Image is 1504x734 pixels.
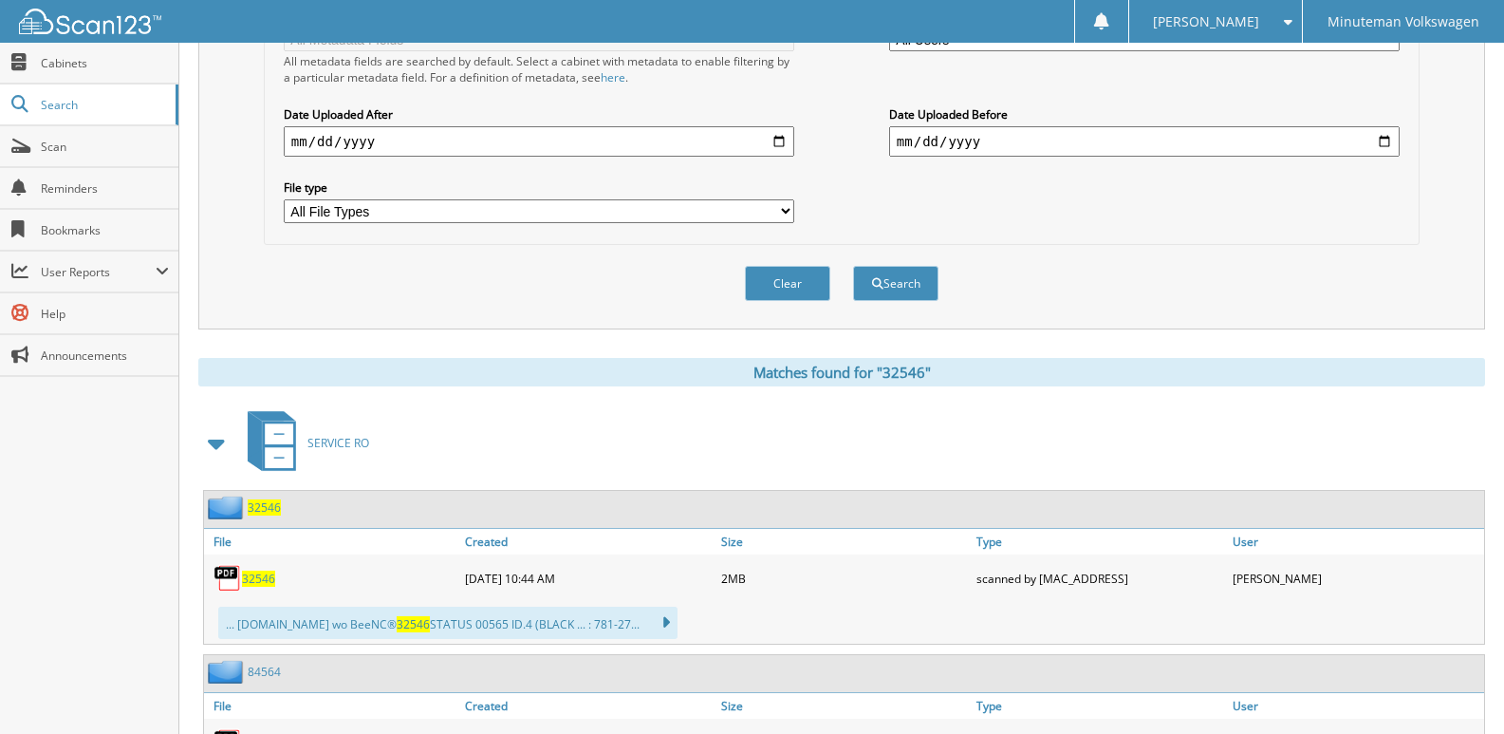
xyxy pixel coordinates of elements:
img: folder2.png [208,660,248,684]
a: User [1228,693,1484,719]
a: 32546 [242,571,275,587]
div: [DATE] 10:44 AM [460,559,716,597]
iframe: Chat Widget [1409,643,1504,734]
img: PDF.png [214,564,242,593]
img: scan123-logo-white.svg [19,9,161,34]
a: Size [716,529,973,555]
a: Type [972,693,1228,719]
span: 32546 [397,616,430,632]
a: File [204,693,460,719]
button: Search [853,266,938,301]
input: end [889,126,1400,157]
a: Created [460,693,716,719]
img: folder2.png [208,496,248,519]
a: File [204,529,460,555]
a: User [1228,529,1484,555]
span: Help [41,306,169,322]
span: Cabinets [41,55,169,71]
div: [PERSON_NAME] [1228,559,1484,597]
a: Size [716,693,973,719]
div: ... [DOMAIN_NAME] wo BeeNC® STATUS 00565 ID.4 (BLACK ... : 781-27... [218,607,678,639]
a: 32546 [248,499,281,516]
div: All metadata fields are searched by default. Select a cabinet with metadata to enable filtering b... [284,53,794,85]
label: Date Uploaded Before [889,106,1400,122]
label: File type [284,179,794,196]
div: scanned by [MAC_ADDRESS] [972,559,1228,597]
a: 84564 [248,664,281,680]
span: Reminders [41,180,169,197]
a: Created [460,529,716,555]
div: 2MB [716,559,973,597]
span: Bookmarks [41,222,169,238]
span: [PERSON_NAME] [1153,16,1259,28]
a: here [601,69,625,85]
span: Search [41,97,166,113]
button: Clear [745,266,830,301]
input: start [284,126,794,157]
span: User Reports [41,264,156,280]
a: Type [972,529,1228,555]
span: Scan [41,139,169,155]
div: Matches found for "32546" [198,358,1485,386]
span: Minuteman Volkswagen [1328,16,1479,28]
span: Announcements [41,348,169,364]
label: Date Uploaded After [284,106,794,122]
a: SERVICE RO [236,405,369,480]
span: SERVICE RO [307,435,369,451]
